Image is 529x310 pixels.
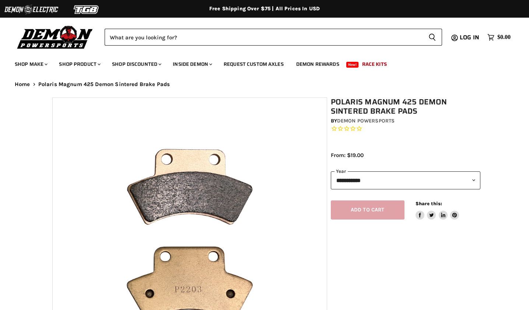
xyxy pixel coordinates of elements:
[38,81,170,88] span: Polaris Magnum 425 Demon Sintered Brake Pads
[331,125,481,133] span: Rated 0.0 out of 5 stars 0 reviews
[53,57,105,72] a: Shop Product
[15,81,30,88] a: Home
[15,24,95,50] img: Demon Powersports
[4,3,59,17] img: Demon Electric Logo 2
[167,57,217,72] a: Inside Demon
[331,171,481,189] select: year
[9,57,52,72] a: Shop Make
[416,201,442,206] span: Share this:
[460,33,479,42] span: Log in
[357,57,392,72] a: Race Kits
[106,57,166,72] a: Shop Discounted
[456,34,484,41] a: Log in
[291,57,345,72] a: Demon Rewards
[484,32,514,43] a: $0.00
[331,117,481,125] div: by
[331,97,481,116] h1: Polaris Magnum 425 Demon Sintered Brake Pads
[105,29,423,46] input: Search
[59,3,114,17] img: TGB Logo 2
[497,34,511,41] span: $0.00
[337,118,395,124] a: Demon Powersports
[105,29,442,46] form: Product
[218,57,289,72] a: Request Custom Axles
[346,62,359,68] span: New!
[9,54,509,72] ul: Main menu
[423,29,442,46] button: Search
[331,152,364,158] span: From: $19.00
[416,200,459,220] aside: Share this:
